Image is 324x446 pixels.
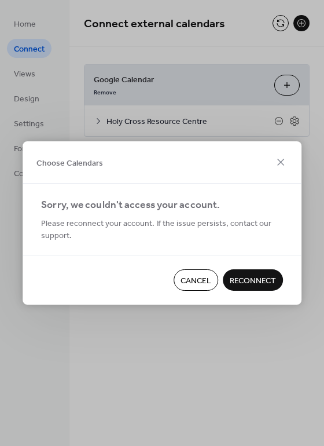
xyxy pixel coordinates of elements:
[41,198,281,214] div: Sorry, we couldn't access your account.
[36,157,103,169] span: Choose Calendars
[41,218,283,242] span: Please reconnect your account. If the issue persists, contact our support.
[223,269,283,291] button: Reconnect
[181,275,211,287] span: Cancel
[174,269,218,291] button: Cancel
[230,275,276,287] span: Reconnect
